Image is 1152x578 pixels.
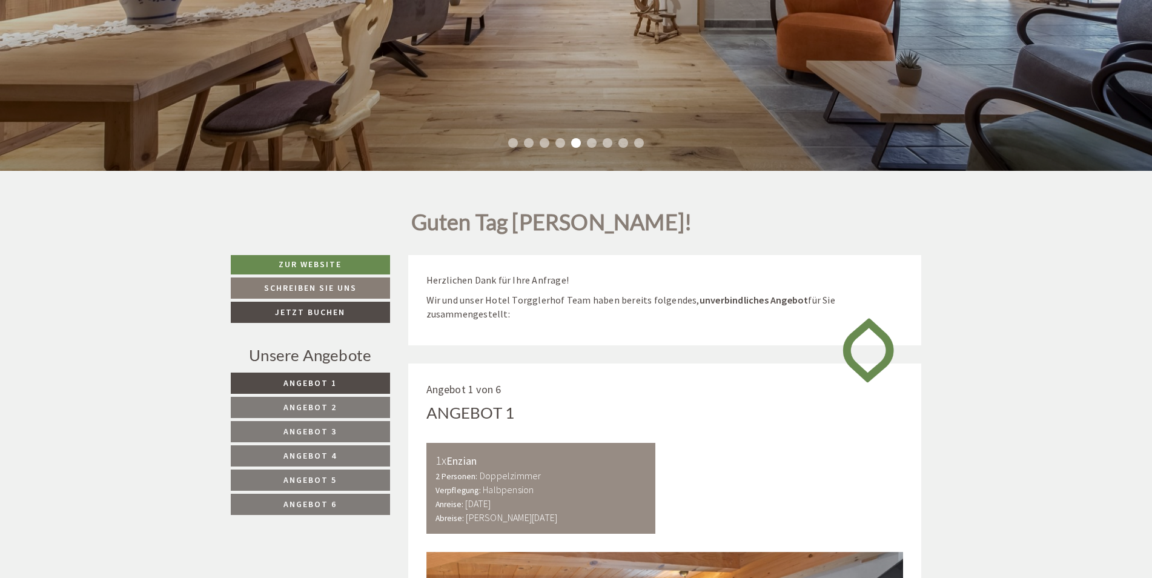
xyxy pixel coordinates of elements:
b: [PERSON_NAME][DATE] [466,511,557,523]
span: Angebot 5 [283,474,337,485]
b: [DATE] [465,497,491,510]
div: [GEOGRAPHIC_DATA] [19,36,192,45]
span: Angebot 3 [283,426,337,437]
span: Angebot 1 [283,377,337,388]
span: Angebot 4 [283,450,337,461]
b: Doppelzimmer [480,470,541,482]
span: Angebot 1 von 6 [426,382,502,396]
b: Halbpension [483,483,534,496]
a: Zur Website [231,255,390,274]
div: Angebot 1 [426,402,515,424]
b: 1x [435,453,446,468]
h1: Guten Tag [PERSON_NAME]! [411,210,692,241]
a: Jetzt buchen [231,302,390,323]
span: Angebot 6 [283,499,337,510]
small: Abreise: [435,513,465,523]
small: Anreise: [435,499,464,510]
small: Verpflegung: [435,485,481,496]
small: 2 Personen: [435,471,478,482]
a: Schreiben Sie uns [231,277,390,299]
div: Guten Tag, wie können wir Ihnen helfen? [10,33,198,70]
div: Enzian [435,452,647,470]
div: Unsere Angebote [231,344,390,367]
small: 09:30 [19,59,192,68]
div: [DATE] [216,10,260,30]
strong: unverbindliches Angebot [700,294,809,306]
p: Wir und unser Hotel Torgglerhof Team haben bereits folgendes, für Sie zusammengestellt: [426,293,904,321]
img: image [833,307,903,393]
button: Senden [405,319,477,340]
p: Herzlichen Dank für Ihre Anfrage! [426,273,904,287]
span: Angebot 2 [283,402,337,413]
